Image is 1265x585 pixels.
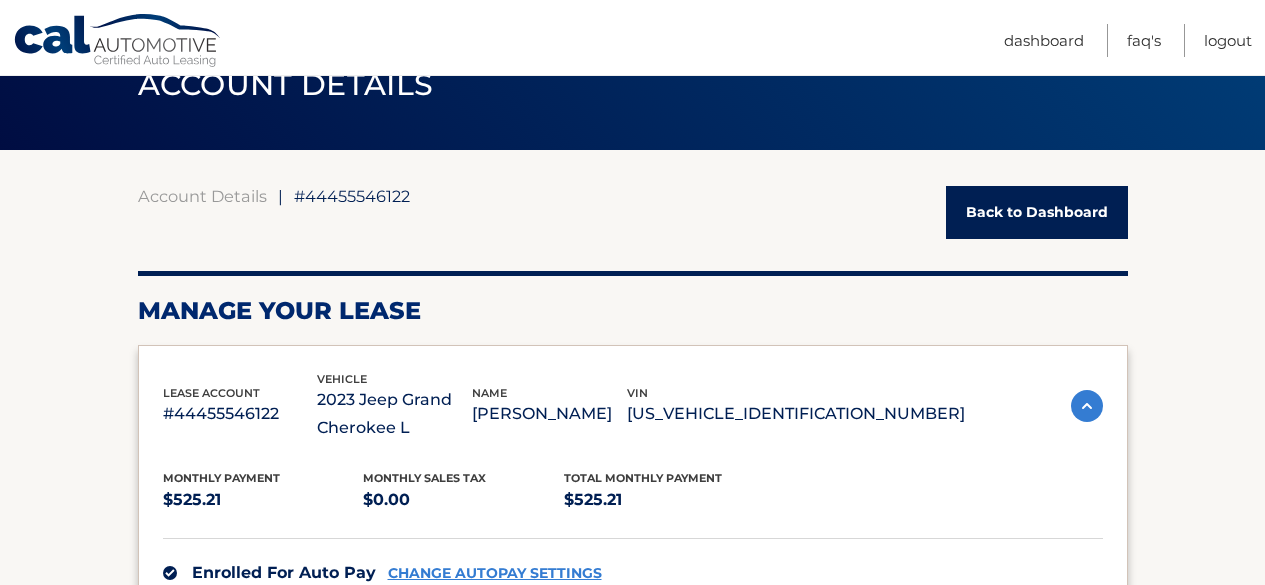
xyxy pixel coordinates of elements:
[13,13,223,71] a: Cal Automotive
[1204,24,1252,57] a: Logout
[138,296,1128,326] h2: Manage Your Lease
[278,186,283,206] span: |
[163,486,364,514] p: $525.21
[163,471,280,485] span: Monthly Payment
[472,386,507,400] span: name
[163,400,318,428] p: #44455546122
[627,386,648,400] span: vin
[388,565,602,582] a: CHANGE AUTOPAY SETTINGS
[138,186,267,206] a: Account Details
[317,372,367,386] span: vehicle
[564,486,765,514] p: $525.21
[627,400,965,428] p: [US_VEHICLE_IDENTIFICATION_NUMBER]
[192,563,376,582] span: Enrolled For Auto Pay
[1004,24,1084,57] a: Dashboard
[138,66,434,103] span: ACCOUNT DETAILS
[163,566,177,580] img: check.svg
[1071,390,1103,422] img: accordion-active.svg
[564,471,722,485] span: Total Monthly Payment
[946,186,1128,239] a: Back to Dashboard
[472,400,627,428] p: [PERSON_NAME]
[1127,24,1161,57] a: FAQ's
[294,186,410,206] span: #44455546122
[363,471,486,485] span: Monthly sales Tax
[363,486,564,514] p: $0.00
[163,386,260,400] span: lease account
[317,386,472,442] p: 2023 Jeep Grand Cherokee L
